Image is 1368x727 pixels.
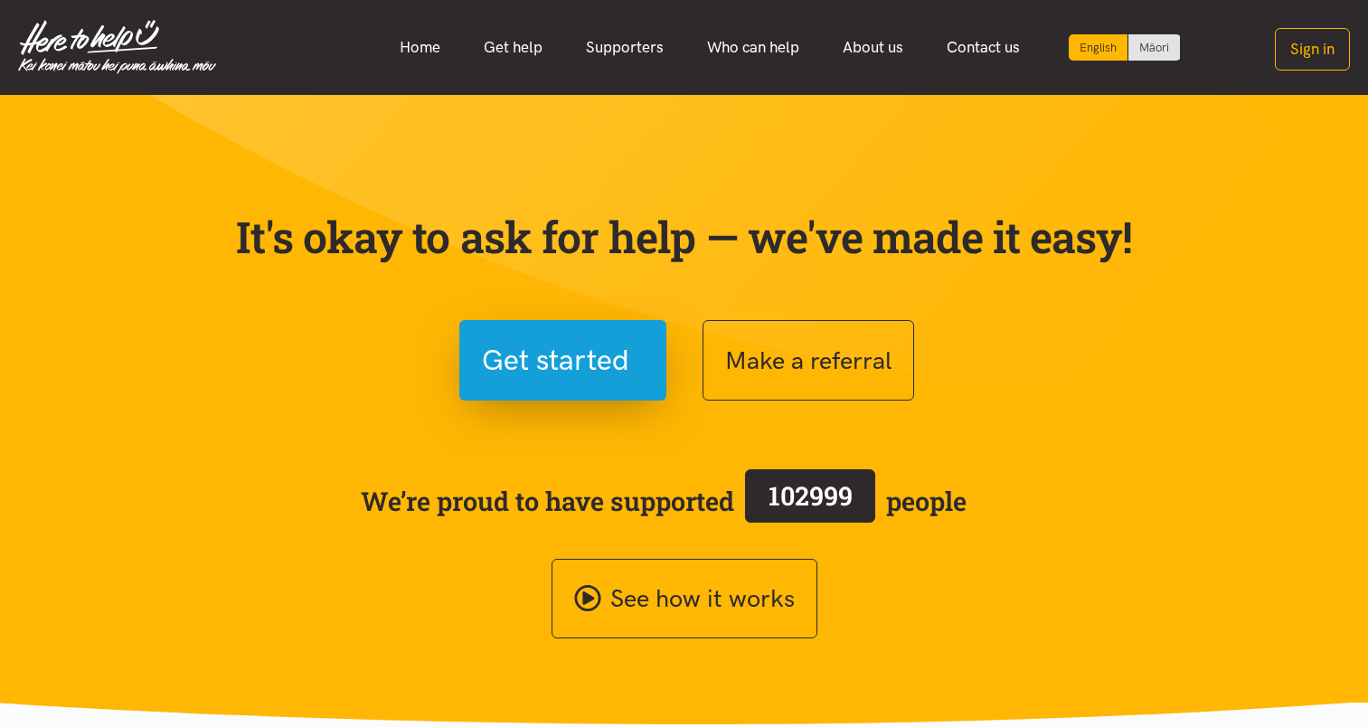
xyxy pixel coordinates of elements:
a: Contact us [925,28,1042,67]
div: Current language [1069,34,1128,61]
a: Switch to Te Reo Māori [1128,34,1180,61]
p: It's okay to ask for help — we've made it easy! [232,211,1137,263]
span: We’re proud to have supported people [361,466,967,536]
a: Home [378,28,462,67]
button: Make a referral [703,320,914,401]
a: About us [821,28,925,67]
a: Who can help [685,28,821,67]
a: Supporters [564,28,685,67]
div: Language toggle [1069,34,1181,61]
img: Home [18,20,216,74]
a: 102999 [734,466,886,536]
span: 102999 [769,478,853,513]
button: Get started [459,320,666,401]
button: Sign in [1275,28,1350,71]
a: Get help [462,28,564,67]
a: See how it works [552,559,817,639]
span: Get started [482,337,629,383]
